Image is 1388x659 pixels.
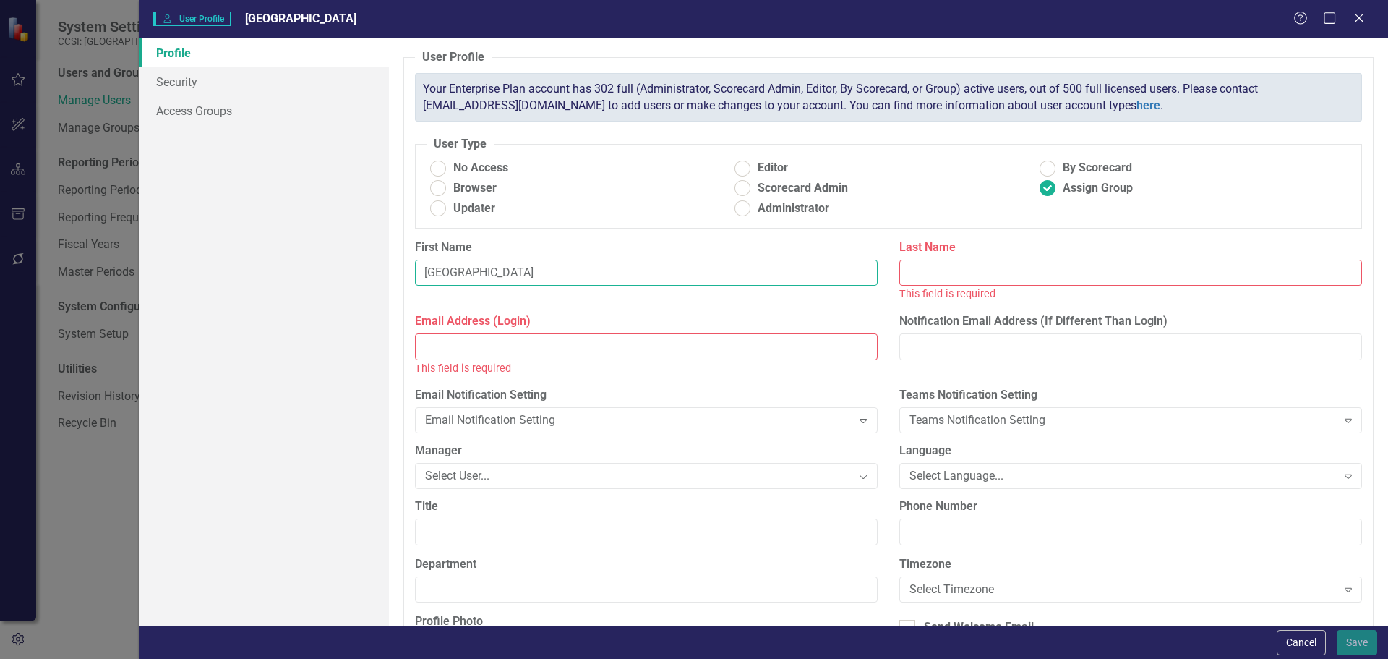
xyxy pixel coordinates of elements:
span: Updater [453,200,495,217]
span: Scorecard Admin [758,180,848,197]
label: Phone Number [899,498,1362,515]
div: Teams Notification Setting [909,412,1337,429]
label: Timezone [899,556,1362,573]
div: This field is required [899,286,1362,302]
label: Profile Photo [415,613,878,630]
span: Browser [453,180,497,197]
span: By Scorecard [1063,160,1132,177]
label: Teams Notification Setting [899,387,1362,404]
label: Title [415,498,878,515]
span: Administrator [758,200,829,217]
span: No Access [453,160,508,177]
a: here [1136,98,1160,112]
legend: User Type [427,136,494,153]
div: Email Notification Setting [425,412,852,429]
span: User Profile [153,12,231,26]
label: Language [899,443,1362,459]
div: This field is required [415,360,878,377]
label: Notification Email Address (If Different Than Login) [899,313,1362,330]
div: Select User... [425,468,852,485]
label: Last Name [899,239,1362,256]
label: Manager [415,443,878,459]
legend: User Profile [415,49,492,66]
div: Send Welcome Email [924,619,1034,636]
button: Cancel [1277,630,1326,655]
span: [GEOGRAPHIC_DATA] [245,12,356,25]
div: Select Timezone [909,581,1337,598]
label: Department [415,556,878,573]
label: First Name [415,239,878,256]
span: Your Enterprise Plan account has 302 full (Administrator, Scorecard Admin, Editor, By Scorecard, ... [423,82,1258,112]
button: Save [1337,630,1377,655]
a: Security [139,67,389,96]
div: Select Language... [909,468,1337,485]
a: Access Groups [139,96,389,125]
span: Assign Group [1063,180,1133,197]
label: Email Address (Login) [415,313,878,330]
span: Editor [758,160,788,177]
label: Email Notification Setting [415,387,878,404]
a: Profile [139,38,389,67]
